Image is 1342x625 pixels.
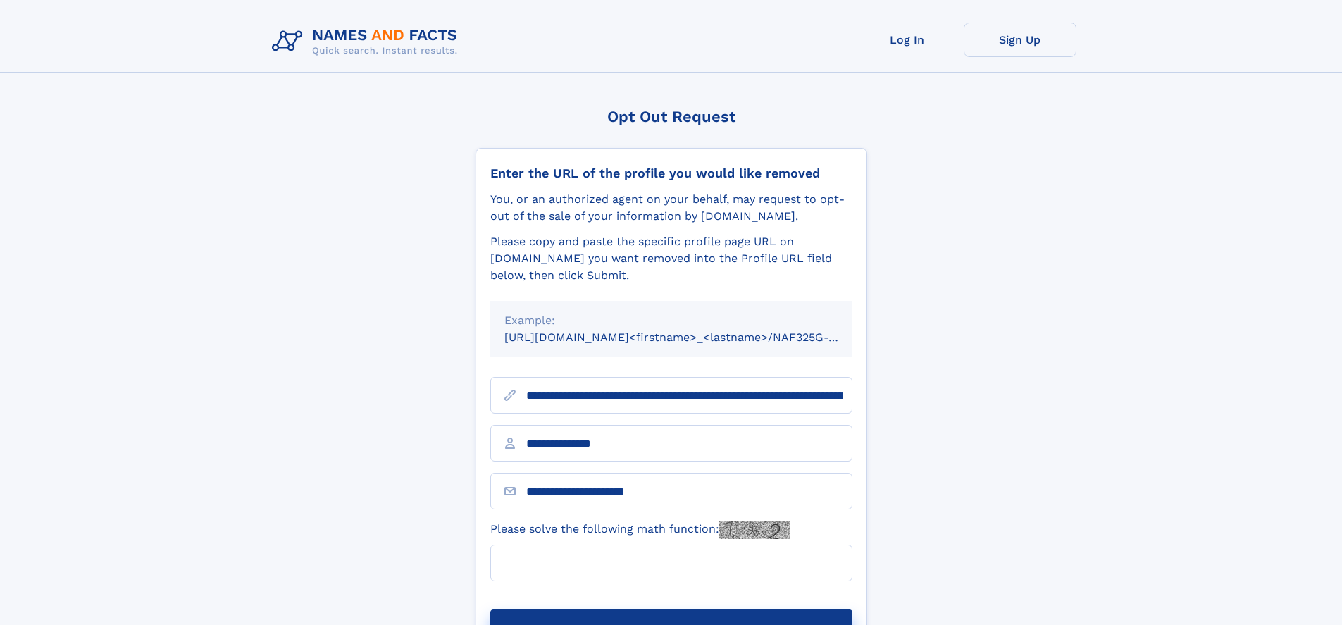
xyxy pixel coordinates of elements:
div: Example: [504,312,838,329]
div: Enter the URL of the profile you would like removed [490,166,852,181]
div: You, or an authorized agent on your behalf, may request to opt-out of the sale of your informatio... [490,191,852,225]
div: Please copy and paste the specific profile page URL on [DOMAIN_NAME] you want removed into the Pr... [490,233,852,284]
a: Sign Up [964,23,1076,57]
label: Please solve the following math function: [490,521,790,539]
img: Logo Names and Facts [266,23,469,61]
small: [URL][DOMAIN_NAME]<firstname>_<lastname>/NAF325G-xxxxxxxx [504,330,879,344]
div: Opt Out Request [476,108,867,125]
a: Log In [851,23,964,57]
